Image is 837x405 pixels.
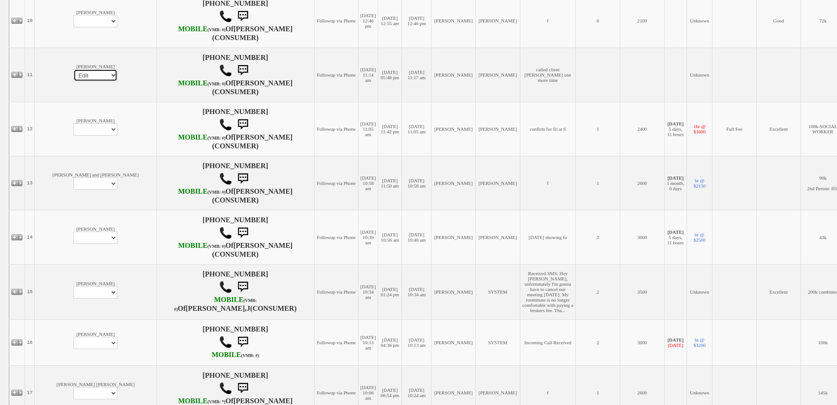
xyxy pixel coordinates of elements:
[234,379,252,397] img: sms.png
[234,333,252,351] img: sms.png
[694,232,706,243] a: br @ $2500
[219,10,232,23] img: call.png
[475,319,520,365] td: SYSTEM
[314,264,358,319] td: Followup via Phone
[178,242,226,250] b: T-Mobile USA, Inc.
[186,305,250,313] b: [PERSON_NAME],J
[668,342,683,348] font: [DATE]
[234,224,252,242] img: sms.png
[378,102,402,156] td: [DATE] 11:42 pm
[314,102,358,156] td: Followup via Phone
[475,264,520,319] td: SYSTEM
[219,280,232,294] img: call.png
[378,48,402,102] td: [DATE] 05:48 pm
[159,325,312,360] h4: [PHONE_NUMBER]
[687,48,713,102] td: Unknown
[664,102,687,156] td: 5 days, 11 hours
[208,399,226,404] font: (VMB: *)
[694,337,706,348] a: br @ $3200
[219,172,232,185] img: call.png
[402,156,431,210] td: [DATE] 10:58 am
[358,210,378,264] td: [DATE] 10:39 am
[159,108,312,150] h4: [PHONE_NUMBER] Of (CONSUMER)
[687,264,713,319] td: Unknown
[159,270,312,313] h4: [PHONE_NUMBER] Of (CONSUMER)
[219,382,232,395] img: call.png
[234,79,293,87] b: [PERSON_NAME]
[178,25,226,33] b: T-Mobile USA, Inc. (form. Metro PCS, Inc.)
[35,210,157,264] td: [PERSON_NAME]
[159,54,312,96] h4: [PHONE_NUMBER] Of (CONSUMER)
[178,397,226,405] b: Verizon Wireless
[576,264,620,319] td: 2
[219,118,232,131] img: call.png
[358,319,378,365] td: [DATE] 10:13 am
[378,210,402,264] td: [DATE] 10:56 am
[520,210,576,264] td: [DATE] showing fu
[208,244,226,249] font: (VMB: #)
[378,319,402,365] td: [DATE] 04:36 pm
[208,81,226,86] font: (VMB: #)
[402,210,431,264] td: [DATE] 10:40 am
[402,319,431,365] td: [DATE] 10:13 am
[475,48,520,102] td: [PERSON_NAME]
[664,156,687,210] td: 1 month, 6 days
[475,210,520,264] td: [PERSON_NAME]
[25,210,35,264] td: 14
[620,156,665,210] td: 2600
[694,124,706,134] a: 1br @ $1600
[402,102,431,156] td: [DATE] 11:05 am
[576,156,620,210] td: 1
[25,48,35,102] td: 11
[234,397,293,405] b: [PERSON_NAME]
[664,210,687,264] td: 5 days, 11 hours
[358,264,378,319] td: [DATE] 10:34 am
[25,319,35,365] td: 16
[35,48,157,102] td: [PERSON_NAME]
[576,210,620,264] td: 2
[174,296,257,313] b: T-Mobile USA, Inc.
[520,102,576,156] td: confirm for fri at 6
[178,79,226,87] b: T-Mobile USA, Inc.
[402,264,431,319] td: [DATE] 10:34 am
[174,298,257,312] font: (VMB: #)
[159,162,312,204] h4: [PHONE_NUMBER] Of (CONSUMER)
[431,210,476,264] td: [PERSON_NAME]
[520,264,576,319] td: Received SMS: Hey [PERSON_NAME], unfortunately I'm gonna have to cancel our meeting [DATE]. My ro...
[314,210,358,264] td: Followup via Phone
[314,156,358,210] td: Followup via Phone
[576,319,620,365] td: 2
[178,79,208,87] font: MOBILE
[234,25,293,33] b: [PERSON_NAME]
[234,62,252,79] img: sms.png
[234,116,252,133] img: sms.png
[378,264,402,319] td: [DATE] 01:24 pm
[431,264,476,319] td: [PERSON_NAME]
[576,102,620,156] td: 1
[208,190,226,195] font: (VMB: #)
[178,397,208,405] font: MOBILE
[475,102,520,156] td: [PERSON_NAME]
[25,102,35,156] td: 12
[757,264,801,319] td: Excellent
[214,296,244,304] font: MOBILE
[234,242,293,250] b: [PERSON_NAME]
[159,216,312,258] h4: [PHONE_NUMBER] Of (CONSUMER)
[178,188,226,195] b: T-Mobile USA, Inc.
[314,319,358,365] td: Followup via Phone
[178,242,208,250] font: MOBILE
[234,7,252,25] img: sms.png
[431,102,476,156] td: [PERSON_NAME]
[358,102,378,156] td: [DATE] 11:05 am
[402,48,431,102] td: [DATE] 11:17 am
[667,229,683,235] b: [DATE]
[431,156,476,210] td: [PERSON_NAME]
[667,121,683,126] b: [DATE]
[234,133,293,141] b: [PERSON_NAME]
[234,278,252,296] img: sms.png
[219,226,232,239] img: call.png
[208,27,226,32] font: (VMB: #)
[431,319,476,365] td: [PERSON_NAME]
[212,351,241,359] font: MOBILE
